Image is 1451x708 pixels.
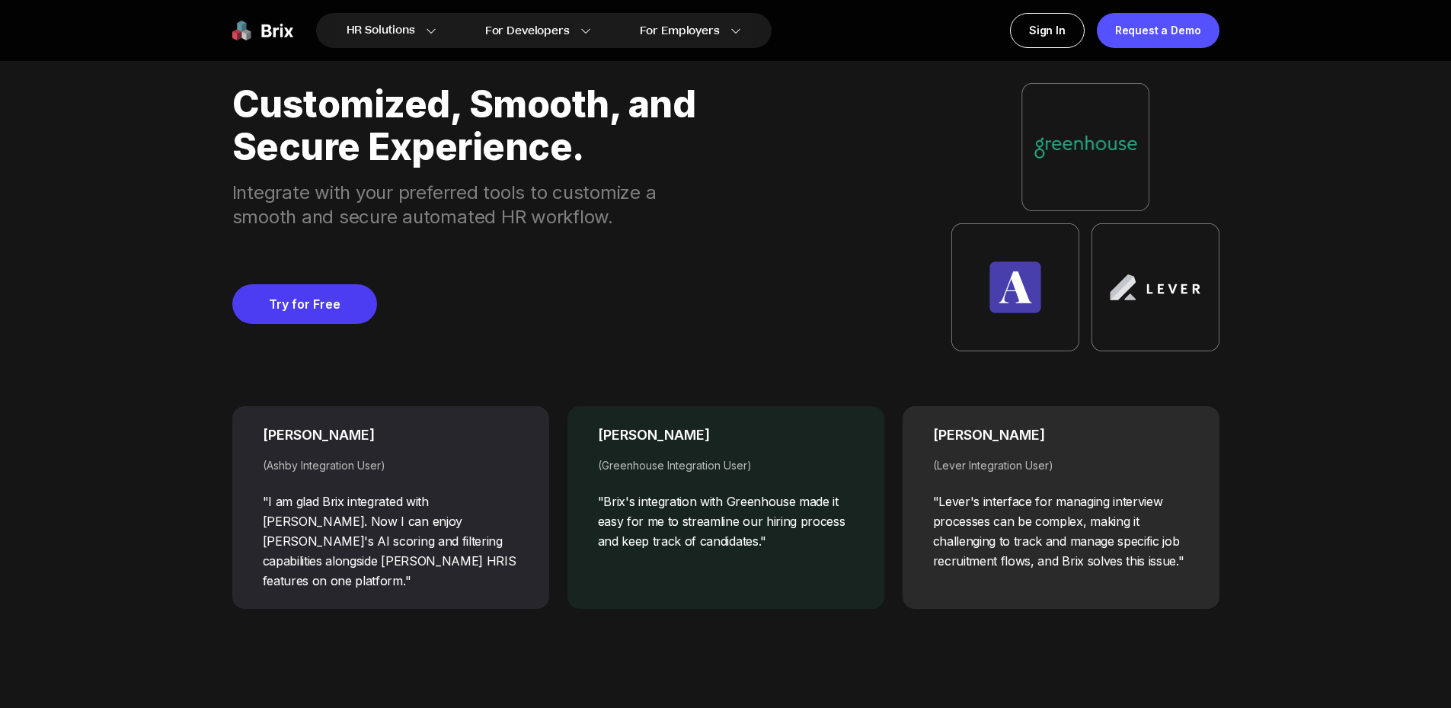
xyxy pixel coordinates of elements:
[598,458,854,473] div: (Greenhouse Integration User)
[598,492,854,551] div: "Brix's integration with Greenhouse made it easy for me to streamline our hiring process and keep...
[232,181,701,229] div: Integrate with your preferred tools to customize a smooth and secure automated HR workflow.
[640,23,720,39] span: For Employers
[232,83,701,168] div: Customized, Smooth, and Secure Experience.
[263,424,519,446] div: [PERSON_NAME]
[263,492,519,591] div: "I am glad Brix integrated with [PERSON_NAME]. Now I can enjoy [PERSON_NAME]'s AI scoring and fil...
[347,18,415,43] span: HR Solutions
[598,424,854,446] div: [PERSON_NAME]
[933,424,1189,446] div: [PERSON_NAME]
[263,458,519,473] div: (Ashby Integration User)
[232,284,377,324] a: Try for Free
[1097,13,1219,48] a: Request a Demo
[933,492,1189,571] div: "Lever's interface for managing interview processes can be complex, making it challenging to trac...
[933,458,1189,473] div: (Lever Integration User)
[485,23,570,39] span: For Developers
[1010,13,1085,48] a: Sign In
